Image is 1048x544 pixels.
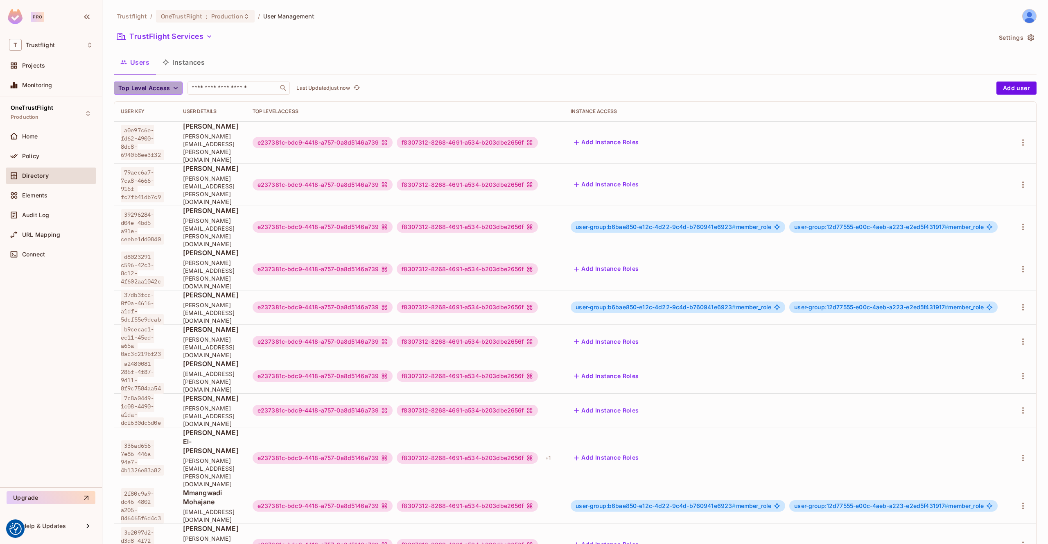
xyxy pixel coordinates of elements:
[352,83,361,93] button: refresh
[576,304,736,311] span: user-group:b6bae850-e12c-4d22-9c4d-b760941e6923
[121,393,164,428] span: 7c8a0449-1c08-4490-a1da-dcf630dc5d0e
[161,12,203,20] span: OneTrustFlight
[576,224,771,230] span: member_role
[183,508,239,524] span: [EMAIL_ADDRESS][DOMAIN_NAME]
[183,524,239,533] span: [PERSON_NAME]
[205,13,208,20] span: :
[118,83,170,93] span: Top Level Access
[258,12,260,20] li: /
[571,178,642,191] button: Add Instance Roles
[183,370,239,393] span: [EMAIL_ADDRESS][PERSON_NAME][DOMAIN_NAME]
[183,301,239,324] span: [PERSON_NAME][EMAIL_ADDRESS][DOMAIN_NAME]
[397,301,538,313] div: f8307312-8268-4691-a534-b203dbe2656f
[121,290,164,325] span: 37db3fcc-0f0a-4616-a1df-5dcf55e9dcab
[22,231,60,238] span: URL Mapping
[253,405,393,416] div: e237381c-bdc9-4418-a757-0a8d5146a739
[183,404,239,428] span: [PERSON_NAME][EMAIL_ADDRESS][DOMAIN_NAME]
[183,325,239,334] span: [PERSON_NAME]
[253,336,393,347] div: e237381c-bdc9-4418-a757-0a8d5146a739
[253,221,393,233] div: e237381c-bdc9-4418-a757-0a8d5146a739
[26,42,55,48] span: Workspace: Trustflight
[31,12,44,22] div: Pro
[350,83,361,93] span: Click to refresh data
[150,12,152,20] li: /
[22,153,39,159] span: Policy
[397,336,538,347] div: f8307312-8268-4691-a534-b203dbe2656f
[732,223,736,230] span: #
[296,85,350,91] p: Last Updated just now
[794,224,984,230] span: member_role
[121,440,164,476] span: 336ad656-7e86-446a-94e7-4b1326e83a82
[121,324,164,359] span: b9cecac1-ec11-45ed-a65a-0ac3d219bf23
[253,179,393,190] div: e237381c-bdc9-4418-a757-0a8d5146a739
[571,335,642,348] button: Add Instance Roles
[571,136,642,149] button: Add Instance Roles
[22,192,47,199] span: Elements
[397,263,538,275] div: f8307312-8268-4691-a534-b203dbe2656f
[571,369,642,383] button: Add Instance Roles
[397,405,538,416] div: f8307312-8268-4691-a534-b203dbe2656f
[253,500,393,512] div: e237381c-bdc9-4418-a757-0a8d5146a739
[22,82,52,88] span: Monitoring
[114,82,183,95] button: Top Level Access
[183,248,239,257] span: [PERSON_NAME]
[571,404,642,417] button: Add Instance Roles
[156,52,211,73] button: Instances
[253,108,558,115] div: Top Level Access
[732,502,736,509] span: #
[576,223,736,230] span: user-group:b6bae850-e12c-4d22-9c4d-b760941e6923
[794,503,984,509] span: member_role
[576,503,771,509] span: member_role
[944,502,948,509] span: #
[22,133,38,140] span: Home
[253,370,393,382] div: e237381c-bdc9-4418-a757-0a8d5146a739
[397,452,538,464] div: f8307312-8268-4691-a534-b203dbe2656f
[183,108,239,115] div: User Details
[183,335,239,359] span: [PERSON_NAME][EMAIL_ADDRESS][DOMAIN_NAME]
[22,172,49,179] span: Directory
[121,252,164,287] span: d8023291-c596-42c3-8c12-4f602aa1042c
[571,451,642,465] button: Add Instance Roles
[397,500,538,512] div: f8307312-8268-4691-a534-b203dbe2656f
[353,84,360,92] span: refresh
[9,39,22,51] span: T
[794,502,948,509] span: user-group:12d77555-e00c-4aeb-a223-e2ed5f431917
[944,223,948,230] span: #
[114,30,216,43] button: TrustFlight Services
[183,164,239,173] span: [PERSON_NAME]
[263,12,314,20] span: User Management
[571,263,642,276] button: Add Instance Roles
[996,82,1037,95] button: Add user
[576,502,736,509] span: user-group:b6bae850-e12c-4d22-9c4d-b760941e6923
[732,304,736,311] span: #
[22,523,66,529] span: Help & Updates
[9,523,22,535] img: Revisit consent button
[397,179,538,190] div: f8307312-8268-4691-a534-b203dbe2656f
[1023,9,1036,23] img: James Duncan
[253,263,393,275] div: e237381c-bdc9-4418-a757-0a8d5146a739
[794,223,948,230] span: user-group:12d77555-e00c-4aeb-a223-e2ed5f431917
[121,209,164,245] span: 39296284-d04e-4bd5-a91e-ceebe1dd0840
[944,304,948,311] span: #
[397,221,538,233] div: f8307312-8268-4691-a534-b203dbe2656f
[253,452,393,464] div: e237381c-bdc9-4418-a757-0a8d5146a739
[183,457,239,488] span: [PERSON_NAME][EMAIL_ADDRESS][PERSON_NAME][DOMAIN_NAME]
[8,9,23,24] img: SReyMgAAAABJRU5ErkJggg==
[22,62,45,69] span: Projects
[22,212,49,218] span: Audit Log
[183,217,239,248] span: [PERSON_NAME][EMAIL_ADDRESS][PERSON_NAME][DOMAIN_NAME]
[253,137,393,148] div: e237381c-bdc9-4418-a757-0a8d5146a739
[211,12,243,20] span: Production
[183,428,239,455] span: [PERSON_NAME] El-[PERSON_NAME]
[183,488,239,506] span: Mmangwadi Mohajane
[397,137,538,148] div: f8307312-8268-4691-a534-b203dbe2656f
[794,304,948,311] span: user-group:12d77555-e00c-4aeb-a223-e2ed5f431917
[183,259,239,290] span: [PERSON_NAME][EMAIL_ADDRESS][PERSON_NAME][DOMAIN_NAME]
[576,304,771,311] span: member_role
[183,122,239,131] span: [PERSON_NAME]
[253,301,393,313] div: e237381c-bdc9-4418-a757-0a8d5146a739
[121,125,164,160] span: a0e97c6e-fd62-4900-8dc8-6940b8ee3f32
[114,52,156,73] button: Users
[183,132,239,163] span: [PERSON_NAME][EMAIL_ADDRESS][PERSON_NAME][DOMAIN_NAME]
[183,359,239,368] span: [PERSON_NAME]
